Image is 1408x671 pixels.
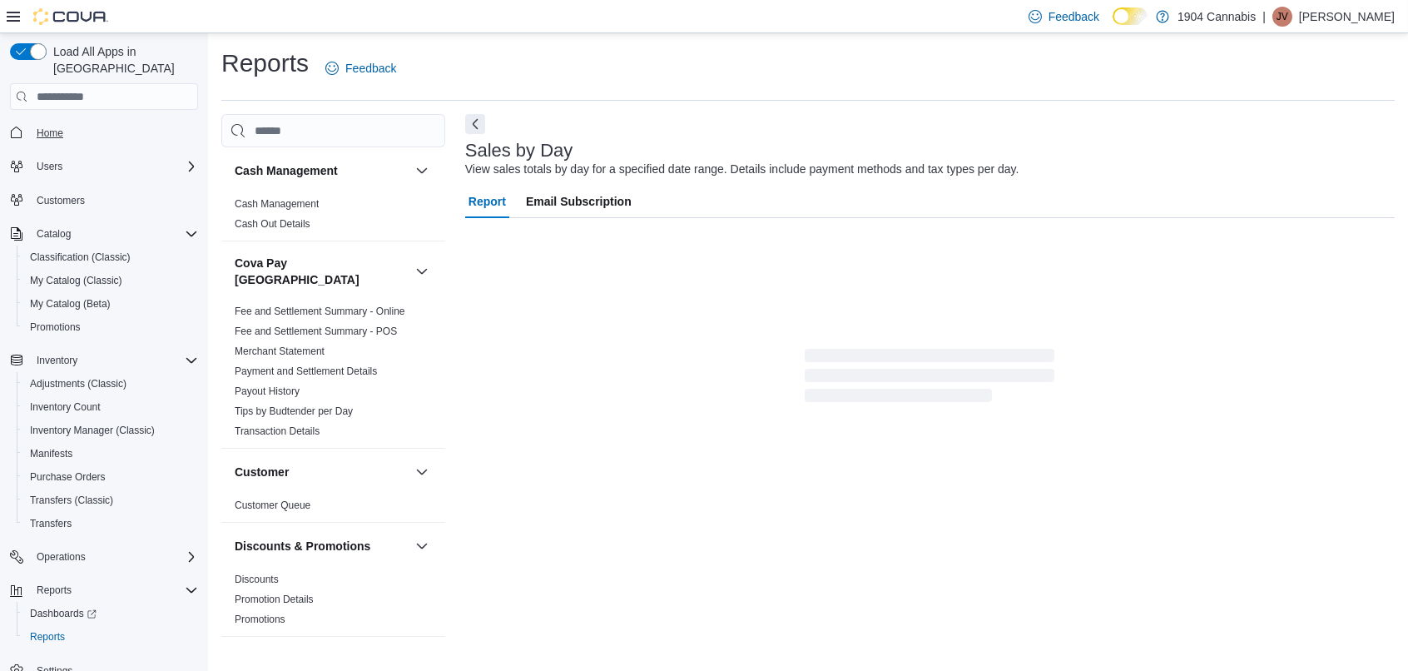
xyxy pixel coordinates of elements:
[23,490,120,510] a: Transfers (Classic)
[17,489,205,512] button: Transfers (Classic)
[30,630,65,644] span: Reports
[30,607,97,620] span: Dashboards
[235,197,319,211] span: Cash Management
[30,580,78,600] button: Reports
[30,547,92,567] button: Operations
[235,306,405,317] a: Fee and Settlement Summary - Online
[33,8,108,25] img: Cova
[30,190,198,211] span: Customers
[17,602,205,625] a: Dashboards
[30,494,113,507] span: Transfers (Classic)
[235,613,285,626] span: Promotions
[235,464,289,480] h3: Customer
[23,467,112,487] a: Purchase Orders
[17,419,205,442] button: Inventory Manager (Classic)
[805,352,1054,405] span: Loading
[235,325,397,338] span: Fee and Settlement Summary - POS
[235,345,325,357] a: Merchant Statement
[235,365,377,377] a: Payment and Settlement Details
[37,354,77,367] span: Inventory
[235,538,409,554] button: Discounts & Promotions
[235,162,409,179] button: Cash Management
[235,255,409,288] button: Cova Pay [GEOGRAPHIC_DATA]
[1272,7,1292,27] div: Jeffrey Villeneuve
[23,490,198,510] span: Transfers (Classic)
[3,579,205,602] button: Reports
[17,316,205,339] button: Promotions
[30,297,111,311] span: My Catalog (Beta)
[221,495,445,522] div: Customer
[17,269,205,292] button: My Catalog (Classic)
[3,120,205,144] button: Home
[235,218,310,230] a: Cash Out Details
[3,545,205,569] button: Operations
[3,349,205,372] button: Inventory
[469,185,506,218] span: Report
[526,185,632,218] span: Email Subscription
[30,321,81,334] span: Promotions
[319,52,403,85] a: Feedback
[23,374,198,394] span: Adjustments (Classic)
[23,317,87,337] a: Promotions
[30,517,72,530] span: Transfers
[235,425,320,438] span: Transaction Details
[235,385,300,397] a: Payout History
[235,500,310,511] a: Customer Queue
[235,594,314,605] a: Promotion Details
[412,536,432,556] button: Discounts & Promotions
[235,326,397,337] a: Fee and Settlement Summary - POS
[3,188,205,212] button: Customers
[30,377,126,390] span: Adjustments (Classic)
[1299,7,1395,27] p: [PERSON_NAME]
[23,514,198,534] span: Transfers
[235,385,300,398] span: Payout History
[23,420,161,440] a: Inventory Manager (Classic)
[23,627,198,647] span: Reports
[345,60,396,77] span: Feedback
[412,261,432,281] button: Cova Pay [GEOGRAPHIC_DATA]
[17,395,205,419] button: Inventory Count
[30,350,198,370] span: Inventory
[1049,8,1099,25] span: Feedback
[235,162,338,179] h3: Cash Management
[30,447,72,460] span: Manifests
[23,397,198,417] span: Inventory Count
[37,160,62,173] span: Users
[3,155,205,178] button: Users
[30,122,198,142] span: Home
[23,271,129,291] a: My Catalog (Classic)
[23,467,198,487] span: Purchase Orders
[30,470,106,484] span: Purchase Orders
[221,194,445,241] div: Cash Management
[235,464,409,480] button: Customer
[235,405,353,418] span: Tips by Budtender per Day
[17,372,205,395] button: Adjustments (Classic)
[23,627,72,647] a: Reports
[235,345,325,358] span: Merchant Statement
[235,573,279,586] span: Discounts
[17,442,205,465] button: Manifests
[235,365,377,378] span: Payment and Settlement Details
[23,294,198,314] span: My Catalog (Beta)
[30,251,131,264] span: Classification (Classic)
[23,317,198,337] span: Promotions
[47,43,198,77] span: Load All Apps in [GEOGRAPHIC_DATA]
[412,462,432,482] button: Customer
[3,222,205,246] button: Catalog
[30,547,198,567] span: Operations
[235,614,285,625] a: Promotions
[30,224,77,244] button: Catalog
[23,444,79,464] a: Manifests
[235,593,314,606] span: Promotion Details
[30,191,92,211] a: Customers
[30,157,198,176] span: Users
[412,650,432,670] button: Finance
[23,271,198,291] span: My Catalog (Classic)
[23,514,78,534] a: Transfers
[235,405,353,417] a: Tips by Budtender per Day
[23,247,198,267] span: Classification (Classic)
[37,127,63,140] span: Home
[23,444,198,464] span: Manifests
